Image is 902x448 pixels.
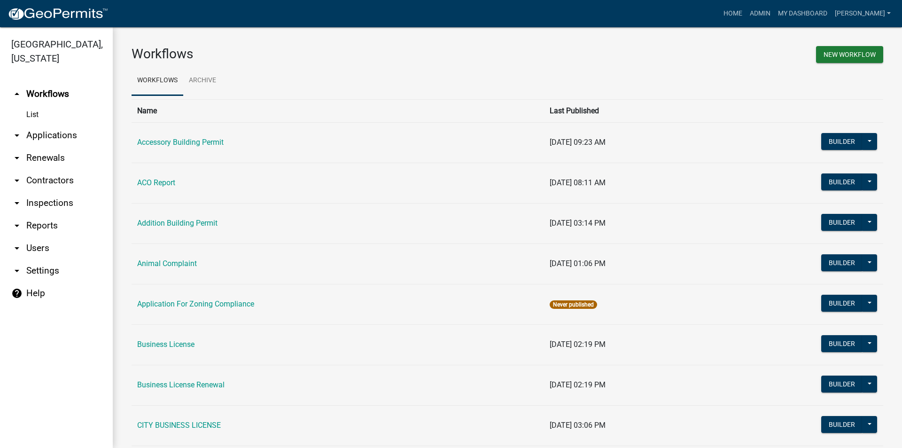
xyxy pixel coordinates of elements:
[137,421,221,430] a: CITY BUSINESS LICENSE
[550,340,606,349] span: [DATE] 02:19 PM
[137,340,194,349] a: Business License
[550,259,606,268] span: [DATE] 01:06 PM
[11,288,23,299] i: help
[821,335,863,352] button: Builder
[550,300,597,309] span: Never published
[821,416,863,433] button: Builder
[821,295,863,312] button: Builder
[821,214,863,231] button: Builder
[544,99,713,122] th: Last Published
[11,152,23,164] i: arrow_drop_down
[746,5,774,23] a: Admin
[137,380,225,389] a: Business License Renewal
[816,46,883,63] button: New Workflow
[11,130,23,141] i: arrow_drop_down
[11,197,23,209] i: arrow_drop_down
[550,380,606,389] span: [DATE] 02:19 PM
[132,66,183,96] a: Workflows
[550,421,606,430] span: [DATE] 03:06 PM
[132,99,544,122] th: Name
[132,46,500,62] h3: Workflows
[720,5,746,23] a: Home
[821,173,863,190] button: Builder
[11,88,23,100] i: arrow_drop_up
[550,219,606,228] span: [DATE] 03:14 PM
[11,243,23,254] i: arrow_drop_down
[831,5,894,23] a: [PERSON_NAME]
[137,299,254,308] a: Application For Zoning Compliance
[821,376,863,393] button: Builder
[11,220,23,231] i: arrow_drop_down
[821,254,863,271] button: Builder
[11,265,23,276] i: arrow_drop_down
[137,138,224,147] a: Accessory Building Permit
[550,178,606,187] span: [DATE] 08:11 AM
[821,133,863,150] button: Builder
[137,178,175,187] a: ACO Report
[774,5,831,23] a: My Dashboard
[11,175,23,186] i: arrow_drop_down
[137,219,218,228] a: Addition Building Permit
[137,259,197,268] a: Animal Complaint
[183,66,222,96] a: Archive
[550,138,606,147] span: [DATE] 09:23 AM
